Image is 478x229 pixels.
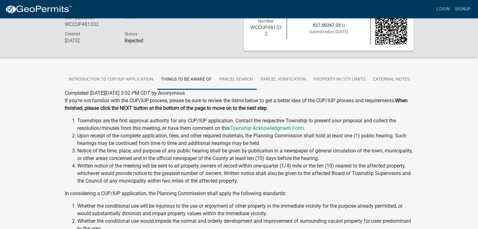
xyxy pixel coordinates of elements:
span: Status [124,31,137,36]
p: In considering a CUP/IUP application, the Planning Commission shall apply the following standards: [65,190,414,197]
span: R27.00267.03 | | [313,23,344,28]
li: Whether the conditional use will be injurious to the use or enjoyment of other property in the im... [77,202,414,217]
a: Login [434,3,452,15]
span: Submitted on [DATE] [309,29,348,34]
li: Notice of the time, place, and purpose of any public hearing shall be given by publication in a n... [77,147,414,162]
strong: Rejected [124,38,143,44]
a: Parcel search [216,70,257,90]
a: Parcel Verification [257,70,310,90]
a: Township Acknowledgment Form [230,125,304,131]
a: Things to be Aware of [157,70,216,90]
span: Created [65,31,80,36]
img: QR code [375,13,407,45]
h6: [DATE] [65,38,115,44]
a: Property in City Limits [310,70,369,90]
span: Number [258,19,274,24]
li: Upon receipt of the complete application, fees, and other required materials, the Planning Commis... [77,132,414,147]
a: Introduction to CUP/IUP Application [65,70,157,90]
li: Written notice of the meeting will be sent to all property owners of record within one-quarter (1... [77,162,414,185]
a: Signup [452,3,473,15]
strong: When finished, please click the NEXT button at the bottom of the page to move on to the next step. [65,98,408,111]
p: If you're not familiar with the CUP/IUP process, please be sure to review the items below to get ... [65,97,414,112]
h6: WCCUP481332 [250,24,282,36]
h6: WCCUP481332 [65,21,115,27]
li: Townships are the first approval authority for any CUP/IUP application. Contact the respective To... [77,117,414,132]
span: Completed [DATE][DATE] 3:52 PM CDT by Anonymous [65,90,185,96]
a: External Notes [369,70,413,90]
